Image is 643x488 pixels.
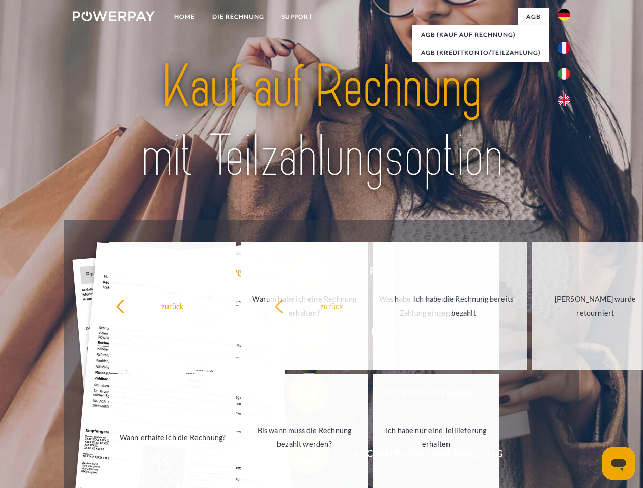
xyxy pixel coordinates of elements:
[97,49,546,195] img: title-powerpay_de.svg
[165,8,204,26] a: Home
[379,423,493,451] div: Ich habe nur eine Teillieferung erhalten
[116,299,230,313] div: zurück
[412,44,549,62] a: AGB (Kreditkonto/Teilzahlung)
[558,94,570,106] img: en
[558,68,570,80] img: it
[558,42,570,54] img: fr
[274,299,389,313] div: zurück
[73,11,155,21] img: logo-powerpay-white.svg
[204,8,273,26] a: DIE RECHNUNG
[518,8,549,26] a: agb
[116,430,230,444] div: Wann erhalte ich die Rechnung?
[412,25,549,44] a: AGB (Kauf auf Rechnung)
[247,292,362,320] div: Warum habe ich eine Rechnung erhalten?
[558,9,570,21] img: de
[273,8,321,26] a: SUPPORT
[247,423,362,451] div: Bis wann muss die Rechnung bezahlt werden?
[602,447,635,480] iframe: Schaltfläche zum Öffnen des Messaging-Fensters
[406,292,521,320] div: Ich habe die Rechnung bereits bezahlt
